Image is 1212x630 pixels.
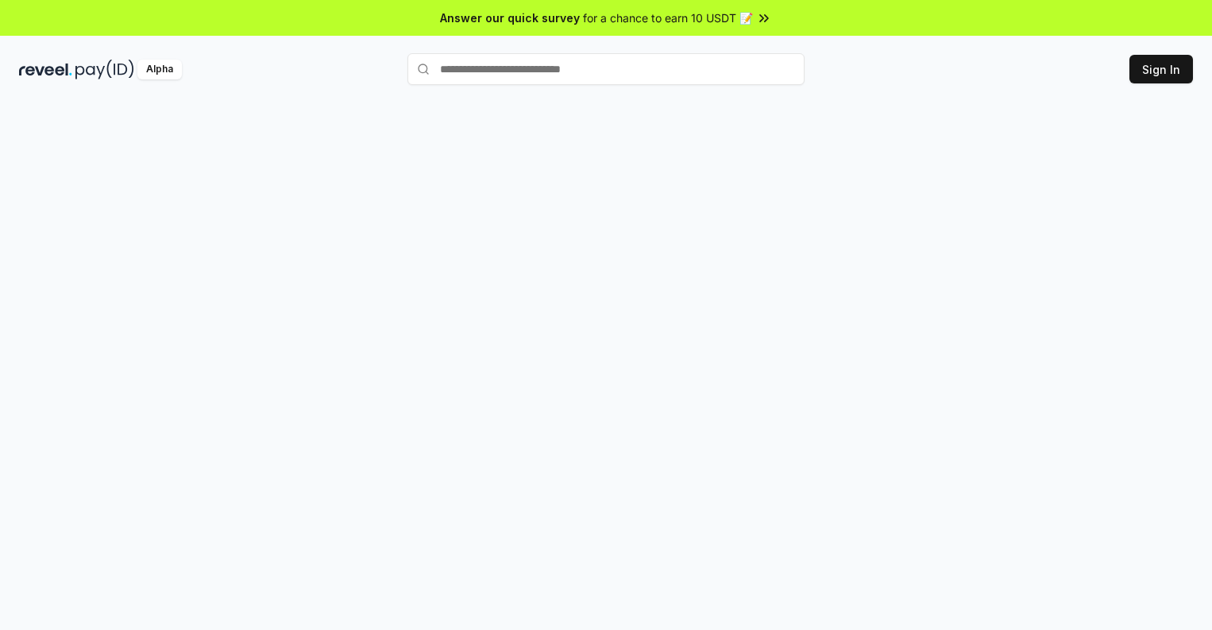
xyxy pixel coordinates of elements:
[583,10,753,26] span: for a chance to earn 10 USDT 📝
[137,60,182,79] div: Alpha
[1129,55,1193,83] button: Sign In
[75,60,134,79] img: pay_id
[440,10,580,26] span: Answer our quick survey
[19,60,72,79] img: reveel_dark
